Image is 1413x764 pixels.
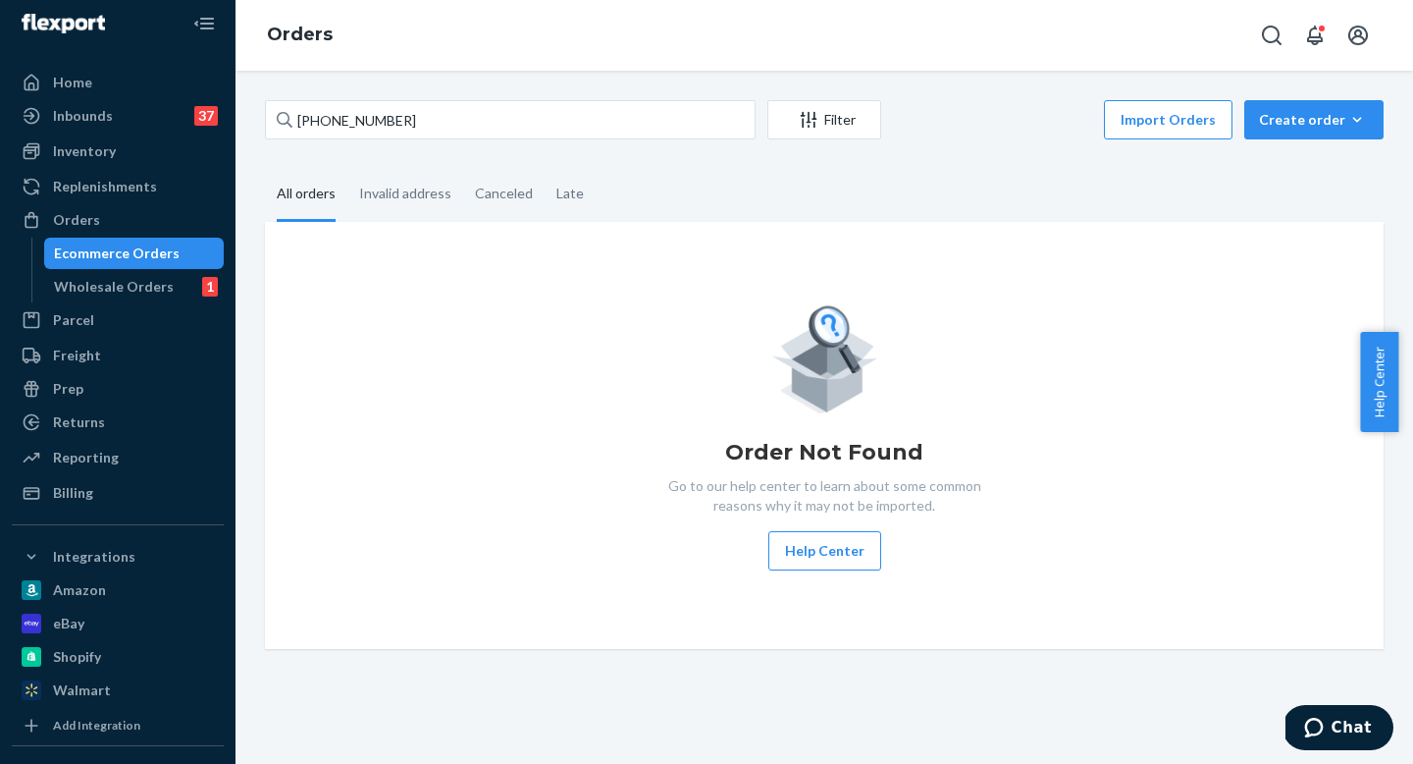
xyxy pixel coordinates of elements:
a: Orders [267,24,333,45]
div: Freight [53,346,101,365]
div: Inbounds [53,106,113,126]
a: Add Integration [12,714,224,737]
a: Wholesale Orders1 [44,271,225,302]
a: Orders [12,204,224,236]
a: Ecommerce Orders [44,238,225,269]
div: Reporting [53,448,119,467]
a: Inventory [12,136,224,167]
button: Close Navigation [184,4,224,43]
a: Inbounds37 [12,100,224,132]
button: Help Center [1360,332,1398,432]
div: Add Integration [53,717,140,734]
div: Parcel [53,310,94,330]
div: Filter [768,110,880,130]
a: Freight [12,340,224,371]
div: 1 [202,277,218,297]
div: Orders [53,210,100,230]
div: All orders [277,168,336,222]
button: Open Search Box [1252,16,1291,55]
button: Create order [1244,100,1384,139]
div: Billing [53,483,93,503]
button: Import Orders [1104,100,1232,139]
a: Walmart [12,675,224,706]
div: Create order [1259,110,1369,130]
iframe: Opens a widget where you can chat to one of our agents [1285,705,1393,754]
button: Open account menu [1338,16,1378,55]
h1: Order Not Found [725,437,923,468]
a: Reporting [12,442,224,473]
div: Walmart [53,681,111,700]
button: Integrations [12,541,224,573]
div: Invalid address [359,168,451,219]
button: Help Center [768,531,881,571]
a: Replenishments [12,171,224,202]
div: Integrations [53,547,135,567]
div: 37 [194,106,218,126]
ol: breadcrumbs [251,7,348,64]
div: Late [556,168,584,219]
input: Search orders [265,100,756,139]
p: Go to our help center to learn about some common reasons why it may not be imported. [653,476,996,516]
div: Replenishments [53,177,157,196]
img: Flexport logo [22,14,105,33]
a: Billing [12,477,224,509]
div: eBay [53,614,84,633]
div: Inventory [53,141,116,161]
div: Canceled [475,168,533,219]
img: Empty list [771,300,878,413]
div: Returns [53,412,105,432]
a: eBay [12,608,224,639]
button: Open notifications [1295,16,1334,55]
a: Parcel [12,304,224,336]
div: Prep [53,379,83,399]
div: Amazon [53,580,106,600]
a: Home [12,67,224,98]
div: Wholesale Orders [54,277,174,297]
a: Returns [12,407,224,438]
div: Shopify [53,647,101,667]
a: Shopify [12,641,224,673]
div: Ecommerce Orders [54,244,180,263]
a: Amazon [12,574,224,606]
button: Filter [767,100,881,139]
div: Home [53,73,92,92]
a: Prep [12,373,224,405]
